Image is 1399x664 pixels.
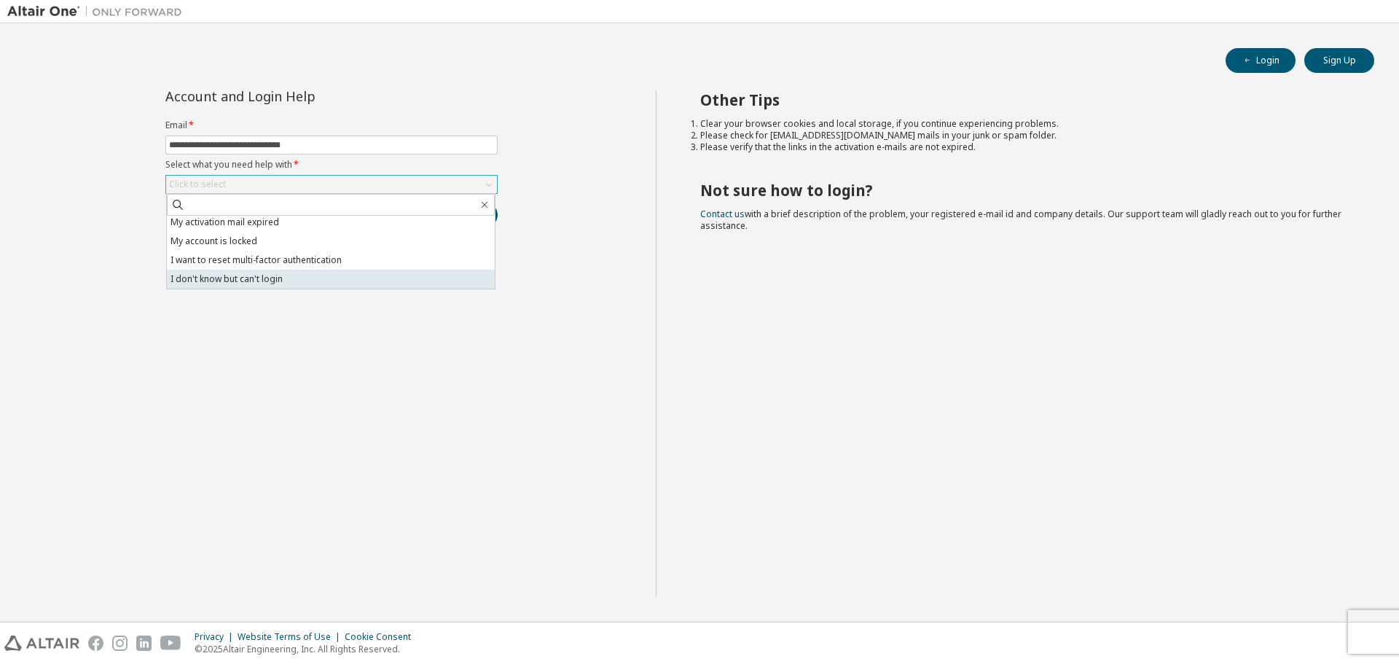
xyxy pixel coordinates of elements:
button: Login [1226,48,1296,73]
label: Email [165,120,498,131]
img: Altair One [7,4,189,19]
div: Account and Login Help [165,90,431,102]
div: Website Terms of Use [238,631,345,643]
h2: Not sure how to login? [700,181,1349,200]
h2: Other Tips [700,90,1349,109]
label: Select what you need help with [165,159,498,171]
li: My activation mail expired [167,213,495,232]
img: instagram.svg [112,636,128,651]
div: Privacy [195,631,238,643]
div: Click to select [166,176,497,193]
button: Sign Up [1304,48,1374,73]
li: Clear your browser cookies and local storage, if you continue experiencing problems. [700,118,1349,130]
p: © 2025 Altair Engineering, Inc. All Rights Reserved. [195,643,420,655]
a: Contact us [700,208,745,220]
img: altair_logo.svg [4,636,79,651]
li: Please verify that the links in the activation e-mails are not expired. [700,141,1349,153]
img: facebook.svg [88,636,103,651]
div: Cookie Consent [345,631,420,643]
span: with a brief description of the problem, your registered e-mail id and company details. Our suppo... [700,208,1341,232]
img: linkedin.svg [136,636,152,651]
li: Please check for [EMAIL_ADDRESS][DOMAIN_NAME] mails in your junk or spam folder. [700,130,1349,141]
div: Click to select [169,179,226,190]
img: youtube.svg [160,636,181,651]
